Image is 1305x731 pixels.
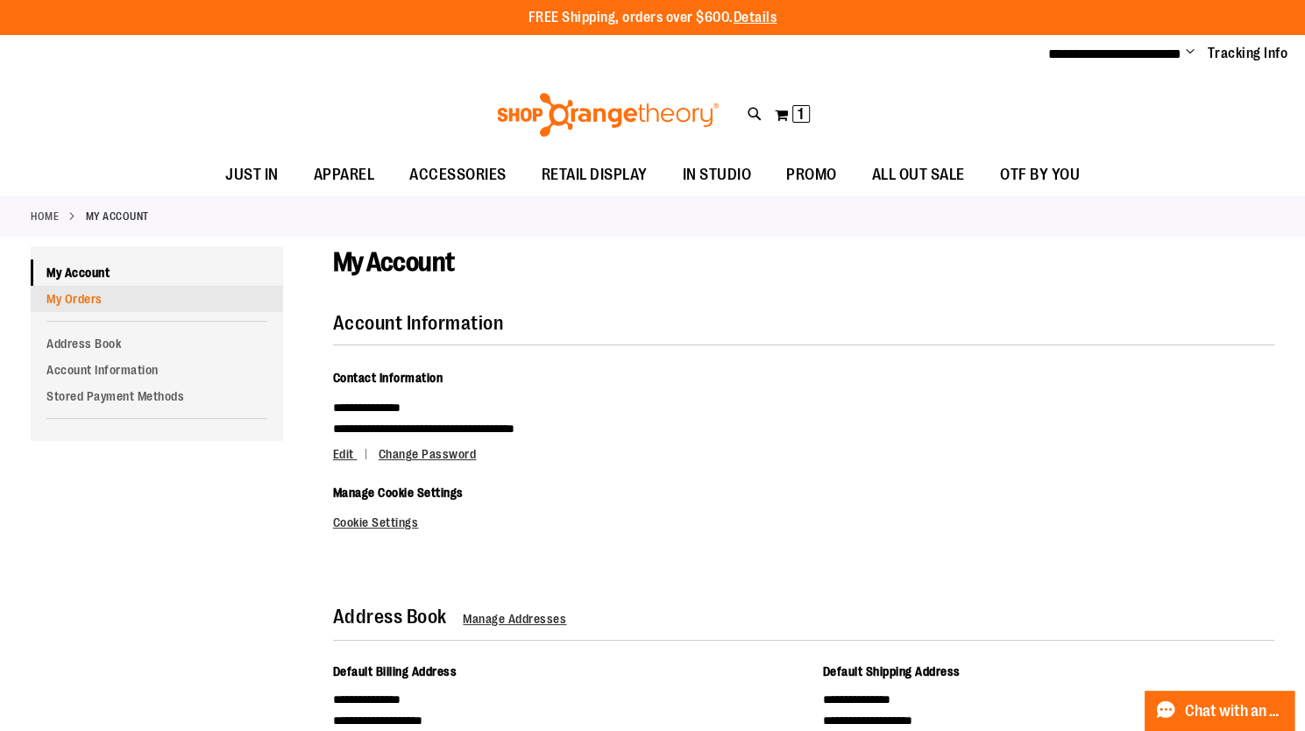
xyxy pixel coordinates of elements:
a: Account Information [31,357,283,383]
a: Details [734,10,777,25]
p: FREE Shipping, orders over $600. [528,8,777,28]
span: 1 [798,105,804,123]
strong: My Account [86,209,149,224]
a: Cookie Settings [333,515,419,529]
span: IN STUDIO [683,155,752,195]
span: ACCESSORIES [409,155,507,195]
img: Shop Orangetheory [494,93,721,137]
a: Home [31,209,59,224]
span: Chat with an Expert [1185,703,1284,720]
a: My Account [31,259,283,286]
span: PROMO [786,155,837,195]
span: Edit [333,447,354,461]
span: APPAREL [314,155,375,195]
span: ALL OUT SALE [872,155,965,195]
span: RETAIL DISPLAY [542,155,648,195]
span: Manage Cookie Settings [333,486,464,500]
button: Chat with an Expert [1145,691,1295,731]
button: Account menu [1186,45,1195,62]
a: Stored Payment Methods [31,383,283,409]
span: Contact Information [333,371,443,385]
a: Tracking Info [1208,44,1288,63]
strong: Address Book [333,606,447,628]
a: Address Book [31,330,283,357]
span: OTF BY YOU [1000,155,1080,195]
a: My Orders [31,286,283,312]
span: My Account [333,247,455,277]
a: Manage Addresses [463,612,566,626]
strong: Account Information [333,312,504,334]
span: Default Shipping Address [822,664,960,678]
span: Default Billing Address [333,664,457,678]
span: JUST IN [225,155,279,195]
a: Edit [333,447,376,461]
a: Change Password [379,447,477,461]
